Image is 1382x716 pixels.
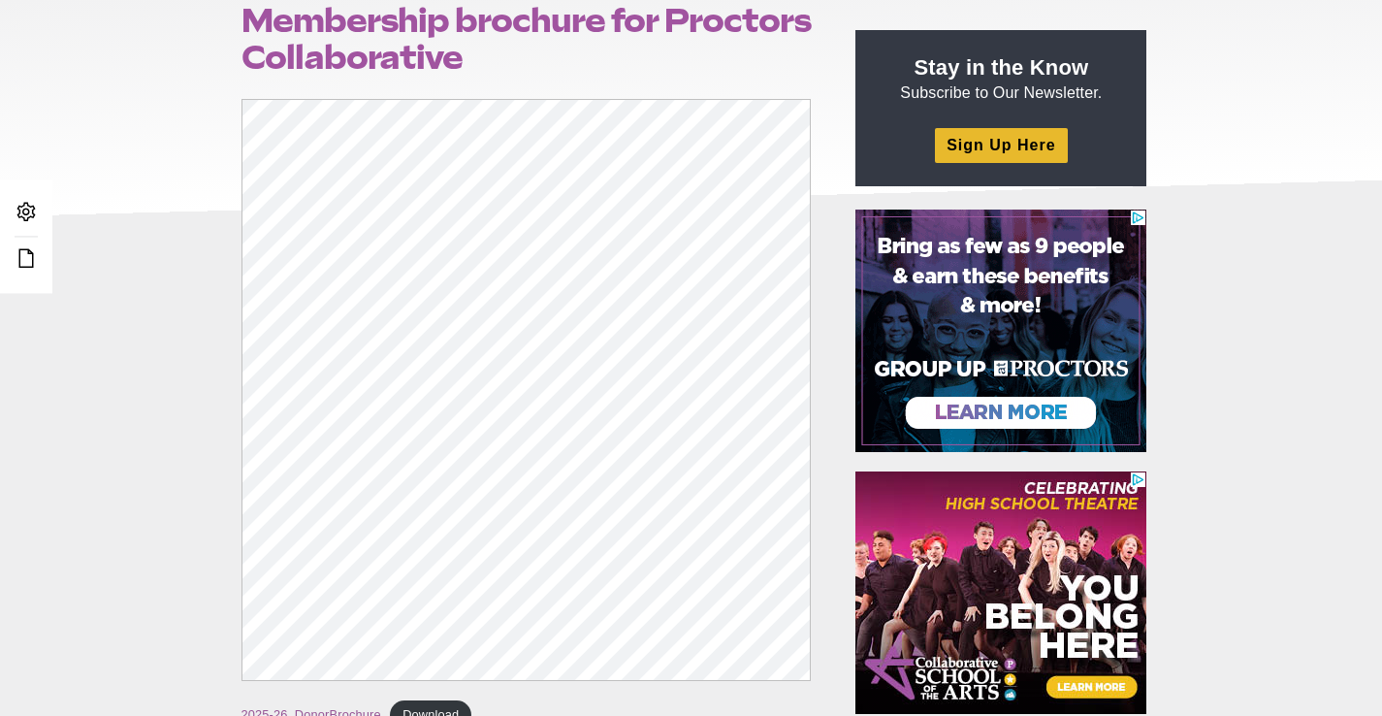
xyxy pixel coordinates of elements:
iframe: Advertisement [855,472,1146,714]
p: Subscribe to Our Newsletter. [879,53,1123,104]
a: Sign Up Here [935,128,1067,162]
strong: Stay in the Know [915,55,1089,80]
a: Edit this Post/Page [10,242,43,277]
iframe: Advertisement [855,210,1146,452]
img: Embed of 2025-26_DonorBrochure. [241,99,812,681]
h1: Membership brochure for Proctors Collaborative [241,2,812,76]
